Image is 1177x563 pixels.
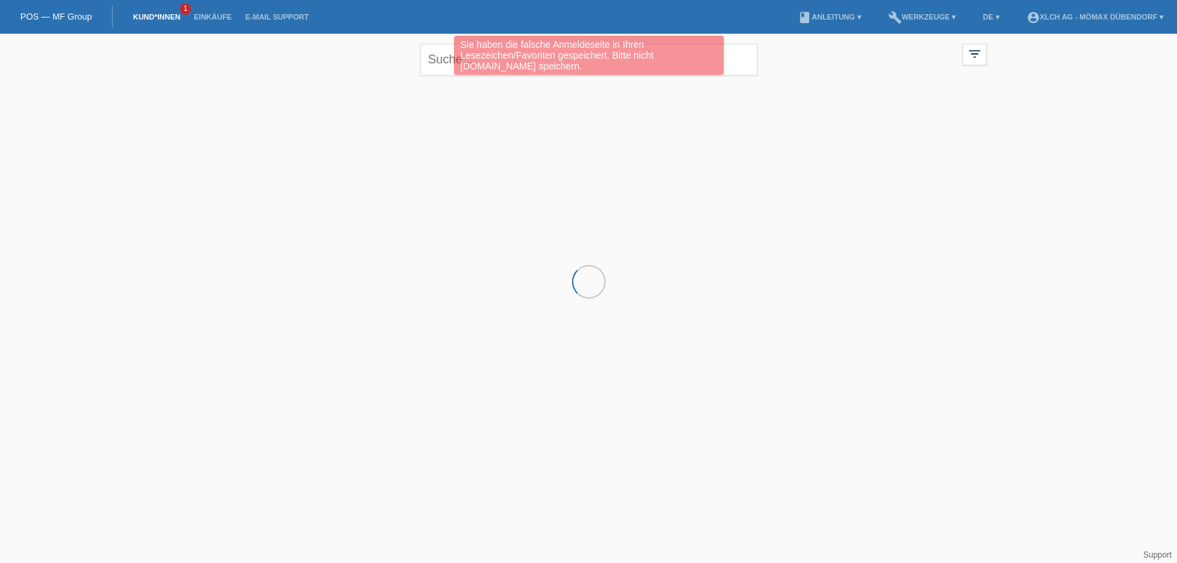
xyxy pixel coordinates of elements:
i: filter_list [967,47,982,61]
a: buildWerkzeuge ▾ [882,13,963,21]
span: 1 [180,3,191,15]
a: Kund*innen [126,13,187,21]
a: E-Mail Support [239,13,316,21]
a: Support [1143,550,1172,560]
i: account_circle [1027,11,1040,24]
i: build [888,11,902,24]
a: POS — MF Group [20,11,92,22]
a: bookAnleitung ▾ [791,13,867,21]
a: account_circleXLCH AG - Mömax Dübendorf ▾ [1020,13,1170,21]
i: book [798,11,811,24]
div: Sie haben die falsche Anmeldeseite in Ihren Lesezeichen/Favoriten gespeichert. Bitte nicht [DOMAI... [454,36,724,75]
a: DE ▾ [976,13,1006,21]
a: Einkäufe [187,13,238,21]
